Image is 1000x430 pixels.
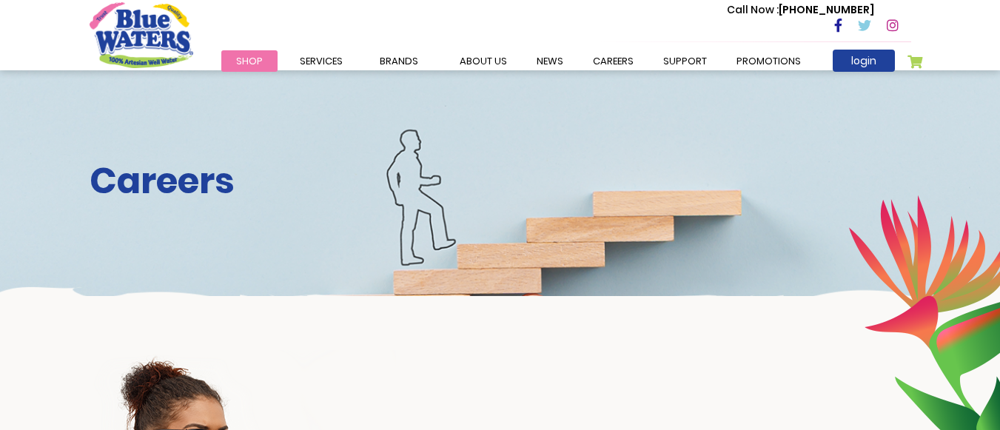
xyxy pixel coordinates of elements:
[833,50,895,72] a: login
[648,50,722,72] a: support
[445,50,522,72] a: about us
[90,2,193,67] a: store logo
[90,160,911,203] h2: Careers
[722,50,816,72] a: Promotions
[300,54,343,68] span: Services
[380,54,418,68] span: Brands
[727,2,779,17] span: Call Now :
[522,50,578,72] a: News
[236,54,263,68] span: Shop
[727,2,874,18] p: [PHONE_NUMBER]
[578,50,648,72] a: careers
